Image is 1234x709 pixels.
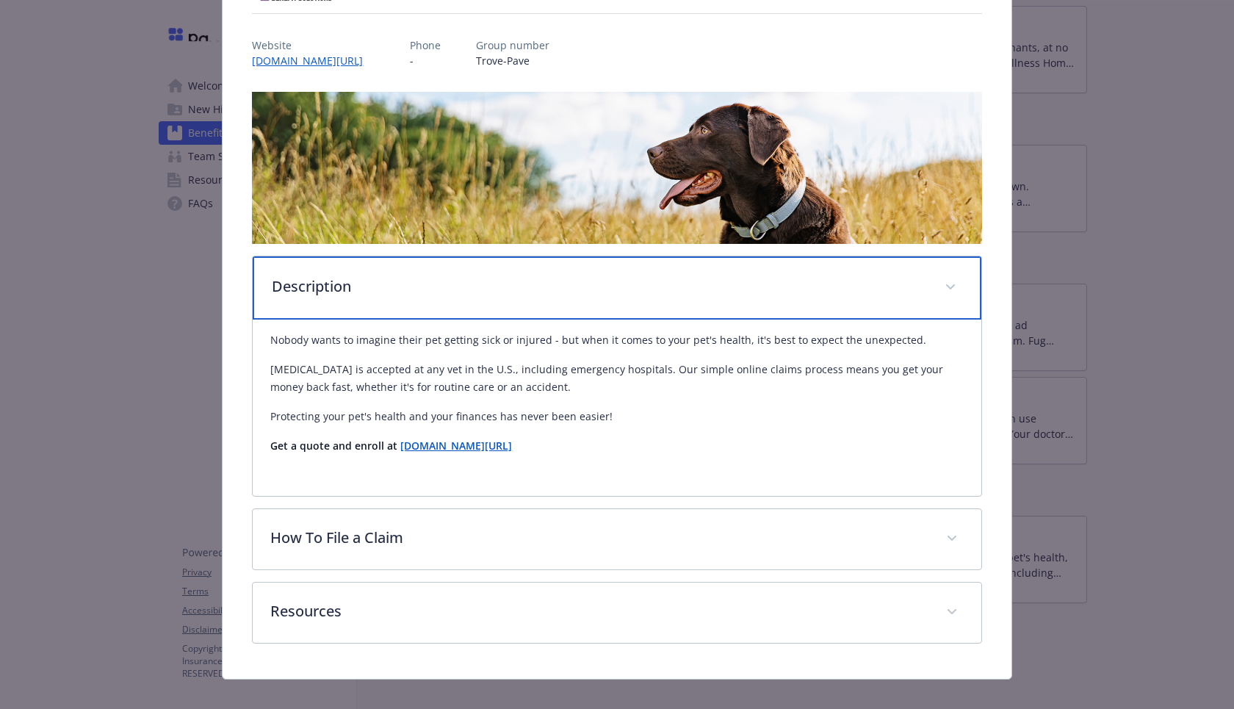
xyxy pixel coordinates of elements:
[270,600,928,622] p: Resources
[252,92,981,244] img: banner
[270,439,397,453] strong: Get a quote and enroll at
[253,583,981,643] div: Resources
[253,256,981,320] div: Description
[252,37,375,53] p: Website
[270,408,963,425] p: Protecting your pet's health and your finances has never been easier!
[476,53,549,68] p: Trove-Pave
[253,320,981,496] div: Description
[476,37,549,53] p: Group number
[270,527,928,549] p: How To File a Claim
[270,331,963,349] p: Nobody wants to imagine their pet getting sick or injured - but when it comes to your pet's healt...
[410,53,441,68] p: -
[272,276,926,298] p: Description
[270,361,963,396] p: [MEDICAL_DATA] is accepted at any vet in the U.S., including emergency hospitals. Our simple onli...
[252,54,375,68] a: [DOMAIN_NAME][URL]
[253,509,981,569] div: How To File a Claim
[400,439,512,453] a: [DOMAIN_NAME][URL]
[410,37,441,53] p: Phone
